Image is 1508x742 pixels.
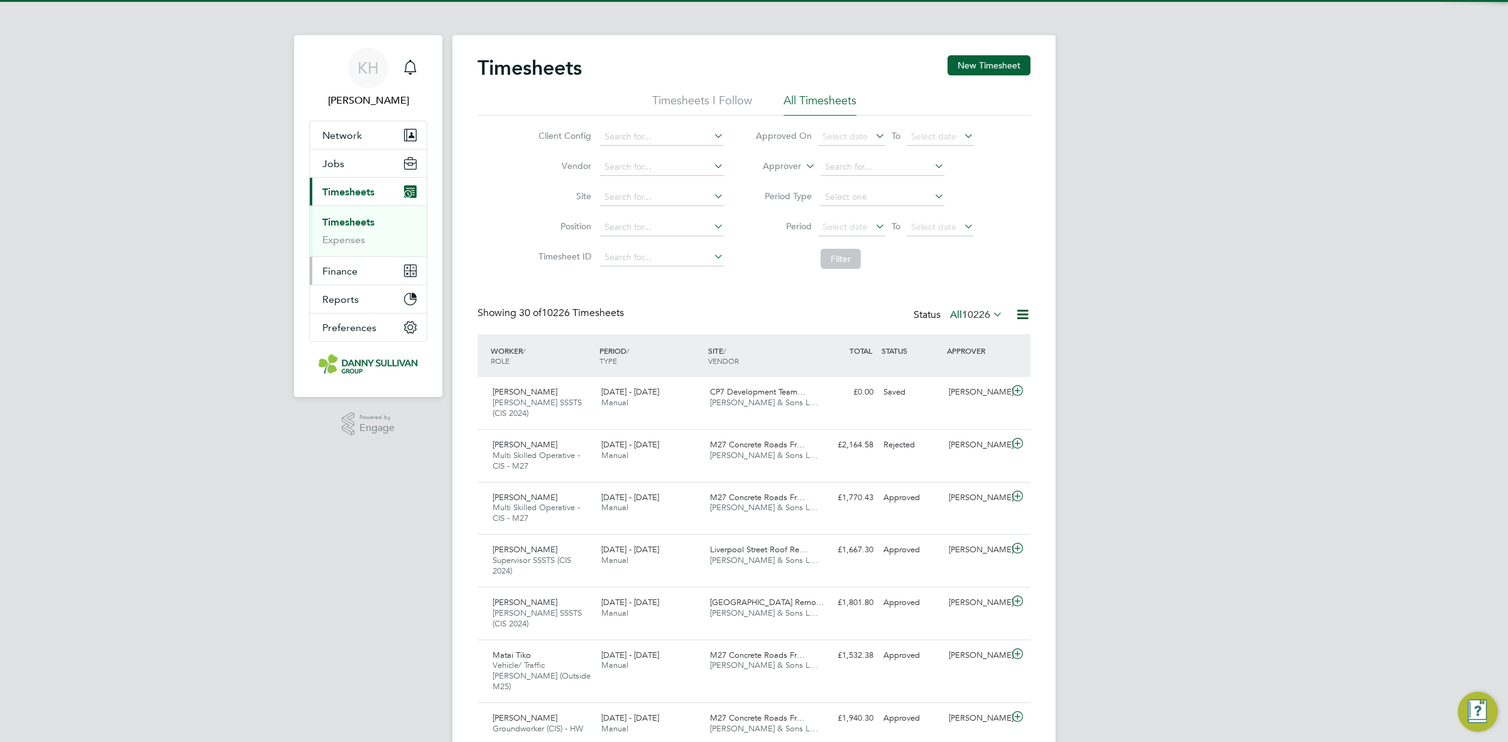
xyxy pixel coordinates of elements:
span: Manual [601,723,628,734]
span: Matai Tiko [493,650,531,660]
button: Network [310,121,427,149]
input: Search for... [600,219,724,236]
label: Timesheet ID [535,251,591,262]
span: 30 of [519,307,542,319]
div: [PERSON_NAME] [944,488,1009,508]
span: Timesheets [322,186,374,198]
nav: Main navigation [294,35,442,397]
span: Select date [911,131,956,142]
span: Multi Skilled Operative - CIS - M27 [493,502,580,523]
span: [DATE] - [DATE] [601,492,659,503]
span: [DATE] - [DATE] [601,386,659,397]
div: £1,667.30 [813,540,878,560]
div: PERIOD [596,339,705,372]
div: [PERSON_NAME] [944,645,1009,666]
span: / [626,346,629,356]
div: Showing [478,307,626,320]
button: New Timesheet [948,55,1030,75]
span: [PERSON_NAME] & Sons L… [710,502,818,513]
span: [DATE] - [DATE] [601,597,659,608]
span: 10226 [962,308,990,321]
label: All [950,308,1003,321]
span: Finance [322,265,358,277]
button: Timesheets [310,178,427,205]
span: Jobs [322,158,344,170]
a: Expenses [322,234,365,246]
button: Finance [310,257,427,285]
div: Approved [878,592,944,613]
input: Search for... [600,158,724,176]
div: Timesheets [310,205,427,256]
span: Vehicle/ Traffic [PERSON_NAME] (Outside M25) [493,660,591,692]
div: £0.00 [813,382,878,403]
span: Manual [601,397,628,408]
span: Select date [822,221,868,232]
input: Search for... [600,128,724,146]
div: SITE [705,339,814,372]
span: [PERSON_NAME] & Sons L… [710,723,818,734]
span: [PERSON_NAME] & Sons L… [710,608,818,618]
span: Powered by [359,412,395,423]
span: VENDOR [708,356,739,366]
button: Preferences [310,314,427,341]
div: £1,532.38 [813,645,878,666]
span: To [888,128,904,144]
div: [PERSON_NAME] [944,435,1009,456]
span: Liverpool Street Roof Re… [710,544,807,555]
span: Select date [911,221,956,232]
span: Network [322,129,362,141]
span: Supervisor SSSTS (CIS 2024) [493,555,571,576]
span: Manual [601,450,628,461]
label: Client Config [535,130,591,141]
span: [PERSON_NAME] [493,386,557,397]
div: Status [914,307,1005,324]
a: Go to home page [309,354,427,374]
div: Approved [878,708,944,729]
span: To [888,218,904,234]
span: Select date [822,131,868,142]
span: M27 Concrete Roads Fr… [710,439,805,450]
div: Approved [878,488,944,508]
div: Approved [878,540,944,560]
div: £1,801.80 [813,592,878,613]
span: ROLE [491,356,510,366]
span: [PERSON_NAME] [493,544,557,555]
span: Engage [359,423,395,434]
span: TOTAL [850,346,872,356]
div: £2,164.58 [813,435,878,456]
label: Period [755,221,812,232]
span: / [523,346,525,356]
span: [PERSON_NAME] & Sons L… [710,660,818,670]
div: WORKER [488,339,596,372]
span: CP7 Development Team… [710,386,806,397]
input: Search for... [600,249,724,266]
span: Groundworker (CIS) - HW [493,723,583,734]
span: [PERSON_NAME] & Sons L… [710,397,818,408]
span: [PERSON_NAME] & Sons L… [710,450,818,461]
span: [DATE] - [DATE] [601,439,659,450]
label: Approver [745,160,801,173]
div: [PERSON_NAME] [944,592,1009,613]
button: Jobs [310,150,427,177]
span: Katie Holland [309,93,427,108]
span: / [723,346,726,356]
div: Approved [878,645,944,666]
span: [GEOGRAPHIC_DATA] Remo… [710,597,824,608]
button: Filter [821,249,861,269]
button: Reports [310,285,427,313]
span: [DATE] - [DATE] [601,650,659,660]
span: M27 Concrete Roads Fr… [710,712,805,723]
span: Preferences [322,322,376,334]
div: APPROVER [944,339,1009,362]
span: M27 Concrete Roads Fr… [710,492,805,503]
div: [PERSON_NAME] [944,382,1009,403]
span: M27 Concrete Roads Fr… [710,650,805,660]
div: STATUS [878,339,944,362]
span: [DATE] - [DATE] [601,544,659,555]
span: [PERSON_NAME] & Sons L… [710,555,818,565]
div: [PERSON_NAME] [944,708,1009,729]
a: KH[PERSON_NAME] [309,48,427,108]
span: Manual [601,660,628,670]
button: Engage Resource Center [1458,692,1498,732]
span: Multi Skilled Operative - CIS - M27 [493,450,580,471]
